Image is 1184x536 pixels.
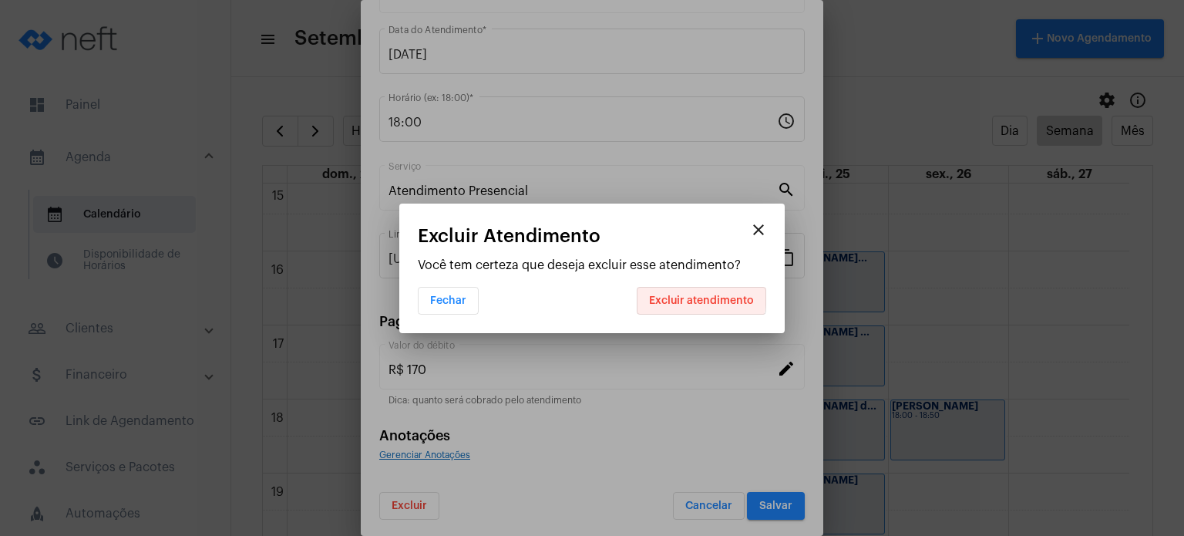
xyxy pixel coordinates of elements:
p: Você tem certeza que deseja excluir esse atendimento? [418,258,766,272]
mat-icon: close [749,221,768,239]
button: Fechar [418,287,479,315]
span: Fechar [430,295,466,306]
span: Excluir atendimento [649,295,754,306]
button: Excluir atendimento [637,287,766,315]
span: Excluir Atendimento [418,226,600,246]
